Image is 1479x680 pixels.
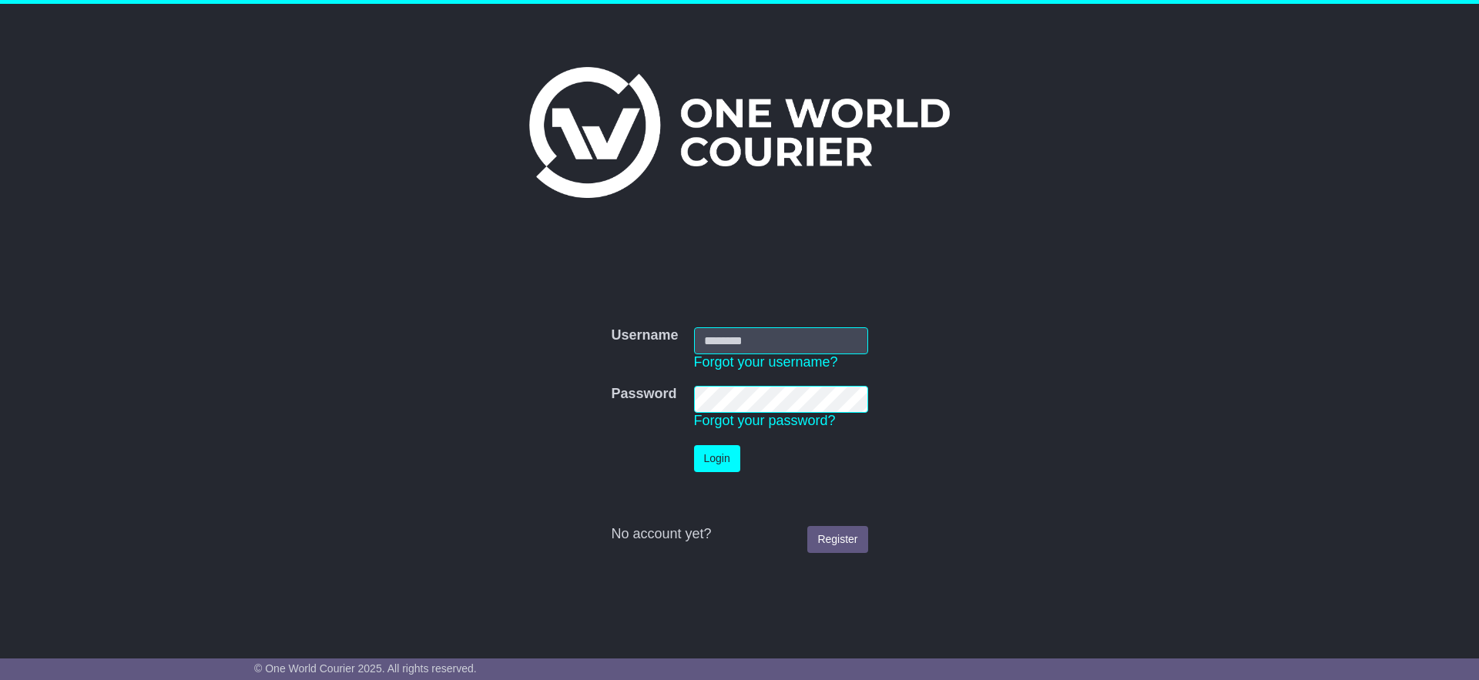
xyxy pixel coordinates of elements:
a: Forgot your username? [694,354,838,370]
button: Login [694,445,740,472]
label: Username [611,327,678,344]
div: No account yet? [611,526,867,543]
a: Register [807,526,867,553]
a: Forgot your password? [694,413,836,428]
span: © One World Courier 2025. All rights reserved. [254,662,477,675]
img: One World [529,67,950,198]
label: Password [611,386,676,403]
